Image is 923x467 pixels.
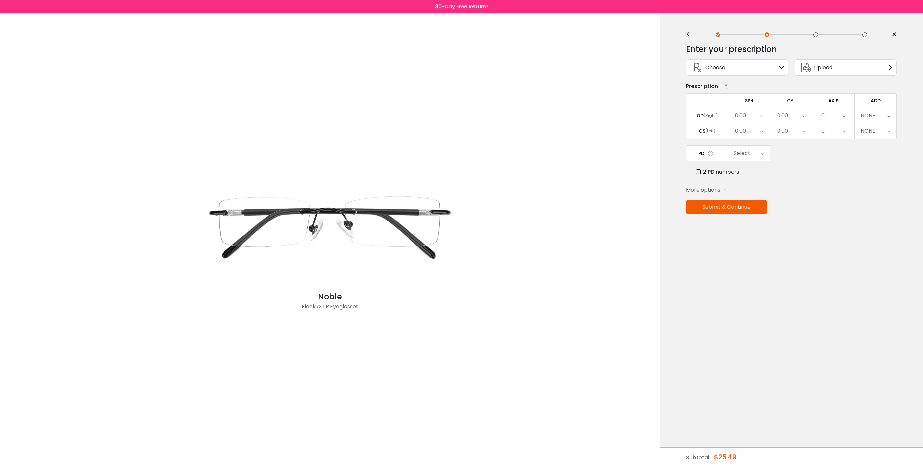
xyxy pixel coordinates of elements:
div: Black & TR Eyeglasses [198,303,461,316]
div: NONE [861,109,875,122]
td: PD [686,145,728,161]
div: OS [699,128,705,134]
div: Noble [198,291,461,303]
td: ADD [855,93,897,108]
td: CYL [770,93,812,108]
span: Upload [814,64,832,72]
div: 0 [821,109,825,122]
div: Enter your prescription [686,43,777,56]
td: SPH [728,93,770,108]
div: (Left) [705,128,715,134]
div: 0.00 [777,109,788,122]
div: NONE [861,124,875,138]
div: 0 [821,124,825,138]
span: Choose [705,64,725,72]
td: AXIS [812,93,855,108]
div: OD [697,113,704,118]
div: < [686,32,696,37]
span: More options [686,186,720,194]
img: Black Noble - TR Eyeglasses [198,159,461,291]
div: 0.00 [735,109,746,122]
span: × [892,30,897,39]
div: Prescription [686,82,718,90]
div: 0.00 [777,124,788,138]
div: Select [734,147,750,160]
a: × [887,30,897,39]
div: (Right) [704,113,718,118]
button: Submit & Continue [686,200,767,214]
div: 0.00 [735,124,746,138]
div: $25.49 [714,448,736,467]
label: 2 PD numbers [696,168,739,176]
